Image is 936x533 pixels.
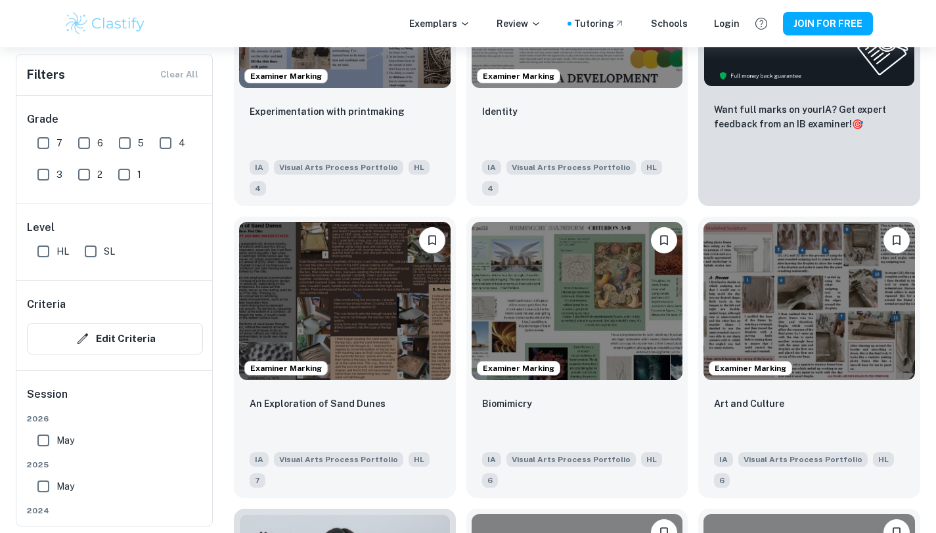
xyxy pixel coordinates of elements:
[250,160,269,175] span: IA
[250,104,405,119] p: Experimentation with printmaking
[714,102,904,131] p: Want full marks on your IA ? Get expert feedback from an IB examiner!
[56,167,62,182] span: 3
[651,227,677,253] button: Please log in to bookmark exemplars
[137,167,141,182] span: 1
[482,396,532,411] p: Biomimicry
[482,104,518,119] p: Identity
[27,66,65,84] h6: Filters
[250,473,265,488] span: 7
[250,452,269,467] span: IA
[714,452,733,467] span: IA
[574,16,625,31] a: Tutoring
[56,433,74,448] span: May
[27,220,203,236] h6: Level
[497,16,541,31] p: Review
[56,136,62,150] span: 7
[234,217,456,498] a: Examiner MarkingPlease log in to bookmark exemplarsAn Exploration of Sand DunesIAVisual Arts Proc...
[64,11,147,37] img: Clastify logo
[245,362,327,374] span: Examiner Marking
[478,362,560,374] span: Examiner Marking
[27,505,203,517] span: 2024
[239,222,451,380] img: Visual Arts Process Portfolio IA example thumbnail: An Exploration of Sand Dunes
[698,217,920,498] a: Examiner MarkingPlease log in to bookmark exemplarsArt and CultureIAVisual Arts Process PortfolioHL6
[138,136,144,150] span: 5
[274,452,403,467] span: Visual Arts Process Portfolio
[714,473,730,488] span: 6
[482,473,498,488] span: 6
[466,217,688,498] a: Examiner MarkingPlease log in to bookmark exemplarsBiomimicryIAVisual Arts Process PortfolioHL6
[27,112,203,127] h6: Grade
[409,160,430,175] span: HL
[56,244,69,259] span: HL
[703,222,915,380] img: Visual Arts Process Portfolio IA example thumbnail: Art and Culture
[409,452,430,467] span: HL
[478,70,560,82] span: Examiner Marking
[641,452,662,467] span: HL
[27,323,203,354] button: Edit Criteria
[873,452,894,467] span: HL
[245,70,327,82] span: Examiner Marking
[27,297,66,312] h6: Criteria
[179,136,185,150] span: 4
[97,167,102,182] span: 2
[482,452,501,467] span: IA
[641,160,662,175] span: HL
[482,160,501,175] span: IA
[27,413,203,425] span: 2026
[274,160,403,175] span: Visual Arts Process Portfolio
[250,396,386,411] p: An Exploration of Sand Dunes
[714,396,784,411] p: Art and Culture
[714,16,740,31] a: Login
[783,12,873,35] button: JOIN FOR FREE
[409,16,470,31] p: Exemplars
[883,227,910,253] button: Please log in to bookmark exemplars
[56,479,74,494] span: May
[27,387,203,413] h6: Session
[506,160,636,175] span: Visual Arts Process Portfolio
[750,12,772,35] button: Help and Feedback
[651,16,688,31] a: Schools
[852,119,863,129] span: 🎯
[482,181,499,196] span: 4
[738,452,868,467] span: Visual Arts Process Portfolio
[104,244,115,259] span: SL
[472,222,683,380] img: Visual Arts Process Portfolio IA example thumbnail: Biomimicry
[419,227,445,253] button: Please log in to bookmark exemplars
[506,452,636,467] span: Visual Arts Process Portfolio
[97,136,103,150] span: 6
[250,181,266,196] span: 4
[27,459,203,471] span: 2025
[709,362,791,374] span: Examiner Marking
